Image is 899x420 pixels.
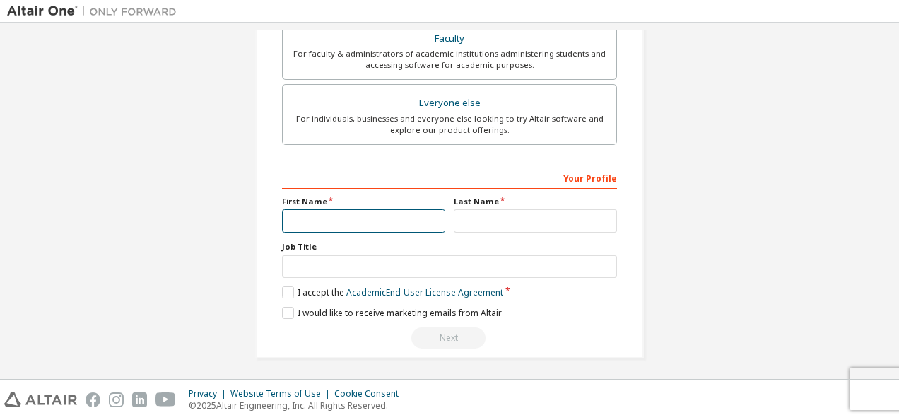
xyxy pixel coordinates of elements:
div: Privacy [189,388,230,399]
label: Job Title [282,241,617,252]
img: altair_logo.svg [4,392,77,407]
div: Your Profile [282,166,617,189]
div: Faculty [291,29,608,49]
a: Academic End-User License Agreement [346,286,503,298]
div: Website Terms of Use [230,388,334,399]
div: Read and acccept EULA to continue [282,327,617,349]
img: linkedin.svg [132,392,147,407]
div: Cookie Consent [334,388,407,399]
img: Altair One [7,4,184,18]
label: I would like to receive marketing emails from Altair [282,307,502,319]
div: For faculty & administrators of academic institutions administering students and accessing softwa... [291,48,608,71]
p: © 2025 Altair Engineering, Inc. All Rights Reserved. [189,399,407,412]
div: For individuals, businesses and everyone else looking to try Altair software and explore our prod... [291,113,608,136]
div: Everyone else [291,93,608,113]
label: Last Name [454,196,617,207]
img: facebook.svg [86,392,100,407]
label: First Name [282,196,445,207]
img: youtube.svg [155,392,176,407]
img: instagram.svg [109,392,124,407]
label: I accept the [282,286,503,298]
